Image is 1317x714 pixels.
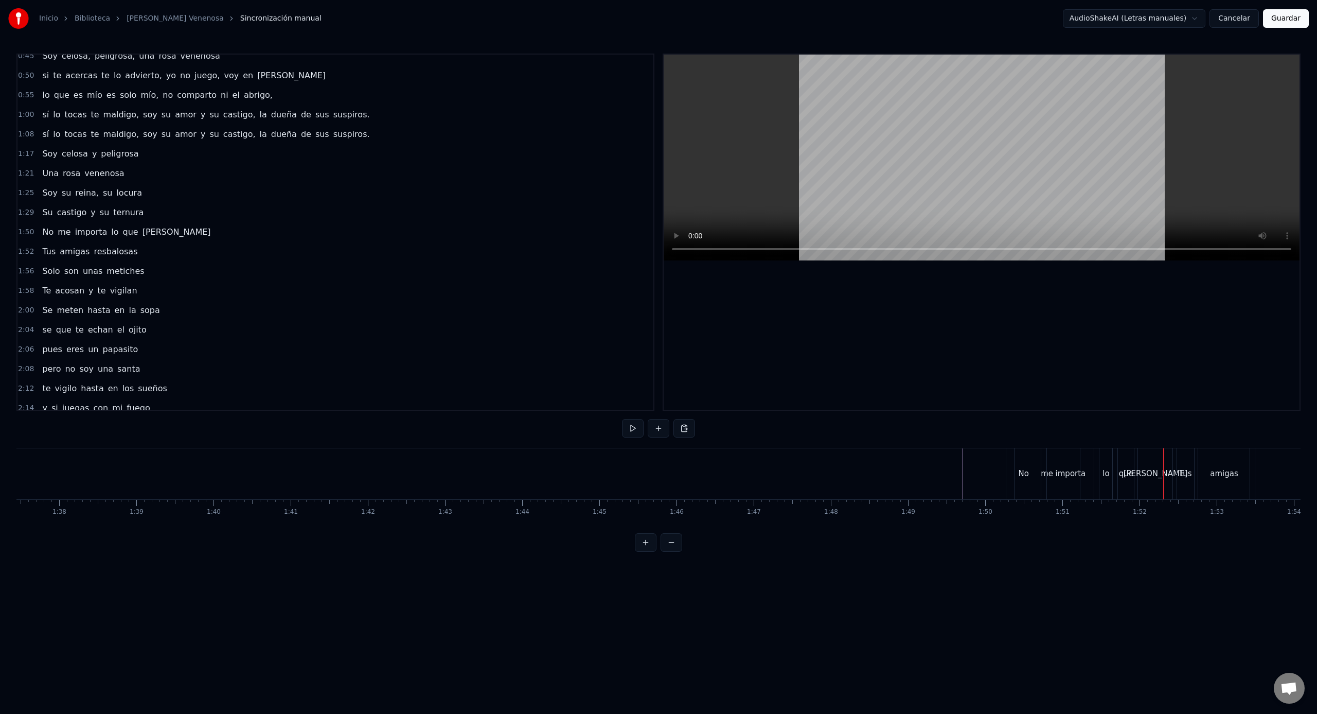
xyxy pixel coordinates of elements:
[62,167,81,179] span: rosa
[314,109,330,120] span: sus
[41,148,58,160] span: Soy
[161,128,172,140] span: su
[174,128,198,140] span: amor
[18,149,34,159] span: 1:17
[139,89,159,101] span: mío,
[110,226,119,238] span: lo
[41,109,50,120] span: sí
[41,246,57,257] span: Tus
[75,13,110,24] a: Biblioteca
[64,69,98,81] span: acercas
[1056,508,1070,516] div: 1:51
[41,128,50,140] span: sí
[63,109,87,120] span: tocas
[747,508,761,516] div: 1:47
[112,206,145,218] span: ternura
[1287,508,1301,516] div: 1:54
[41,226,55,238] span: No
[18,188,34,198] span: 1:25
[116,324,126,336] span: el
[119,89,137,101] span: solo
[8,8,29,29] img: youka
[18,71,34,81] span: 0:50
[52,109,61,120] span: lo
[207,508,221,516] div: 1:40
[102,109,140,120] span: maldigo,
[53,89,70,101] span: que
[1041,468,1053,480] div: me
[78,363,95,375] span: soy
[55,324,73,336] span: que
[18,403,34,413] span: 2:14
[41,69,50,81] span: si
[65,343,85,355] span: eres
[314,128,330,140] span: sus
[128,324,148,336] span: ojito
[300,128,312,140] span: de
[75,324,85,336] span: te
[124,69,163,81] span: advierto,
[83,167,125,179] span: venenosa
[86,89,103,101] span: mío
[41,265,61,277] span: Solo
[270,128,298,140] span: dueña
[18,344,34,355] span: 2:06
[243,89,274,101] span: abrigo,
[61,187,72,199] span: su
[61,50,92,62] span: celosa,
[59,246,91,257] span: amigas
[39,13,322,24] nav: breadcrumb
[1263,9,1309,28] button: Guardar
[256,69,327,81] span: [PERSON_NAME]
[41,206,54,218] span: Su
[162,89,174,101] span: no
[179,69,191,81] span: no
[1210,468,1238,480] div: amigas
[126,402,151,414] span: fuego
[87,285,94,297] span: y
[41,304,54,316] span: Se
[105,89,117,101] span: es
[56,304,84,316] span: meten
[300,109,312,120] span: de
[165,69,177,81] span: yo
[220,89,229,101] span: ni
[18,247,34,257] span: 1:52
[74,187,100,199] span: reina,
[90,109,100,120] span: te
[438,508,452,516] div: 1:43
[1056,468,1086,480] div: importa
[63,265,80,277] span: son
[978,508,992,516] div: 1:50
[90,206,96,218] span: y
[52,69,62,81] span: te
[270,109,298,120] span: dueña
[141,226,212,238] span: [PERSON_NAME]
[52,508,66,516] div: 1:38
[41,50,58,62] span: Soy
[92,402,109,414] span: con
[94,50,136,62] span: peligrosa,
[41,167,60,179] span: Una
[193,69,221,81] span: juego,
[116,363,141,375] span: santa
[54,285,85,297] span: acosan
[18,305,34,316] span: 2:00
[1124,468,1188,480] div: [PERSON_NAME]
[824,508,838,516] div: 1:48
[157,50,177,62] span: rosa
[18,227,34,237] span: 1:50
[73,89,84,101] span: es
[1119,468,1133,480] div: que
[50,402,59,414] span: si
[93,246,138,257] span: resbalosas
[41,382,51,394] span: te
[87,324,114,336] span: echan
[56,206,88,218] span: castigo
[176,89,218,101] span: comparto
[63,128,87,140] span: tocas
[100,148,139,160] span: peligrosa
[332,109,371,120] span: suspiros.
[109,285,138,297] span: vigilan
[90,128,100,140] span: te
